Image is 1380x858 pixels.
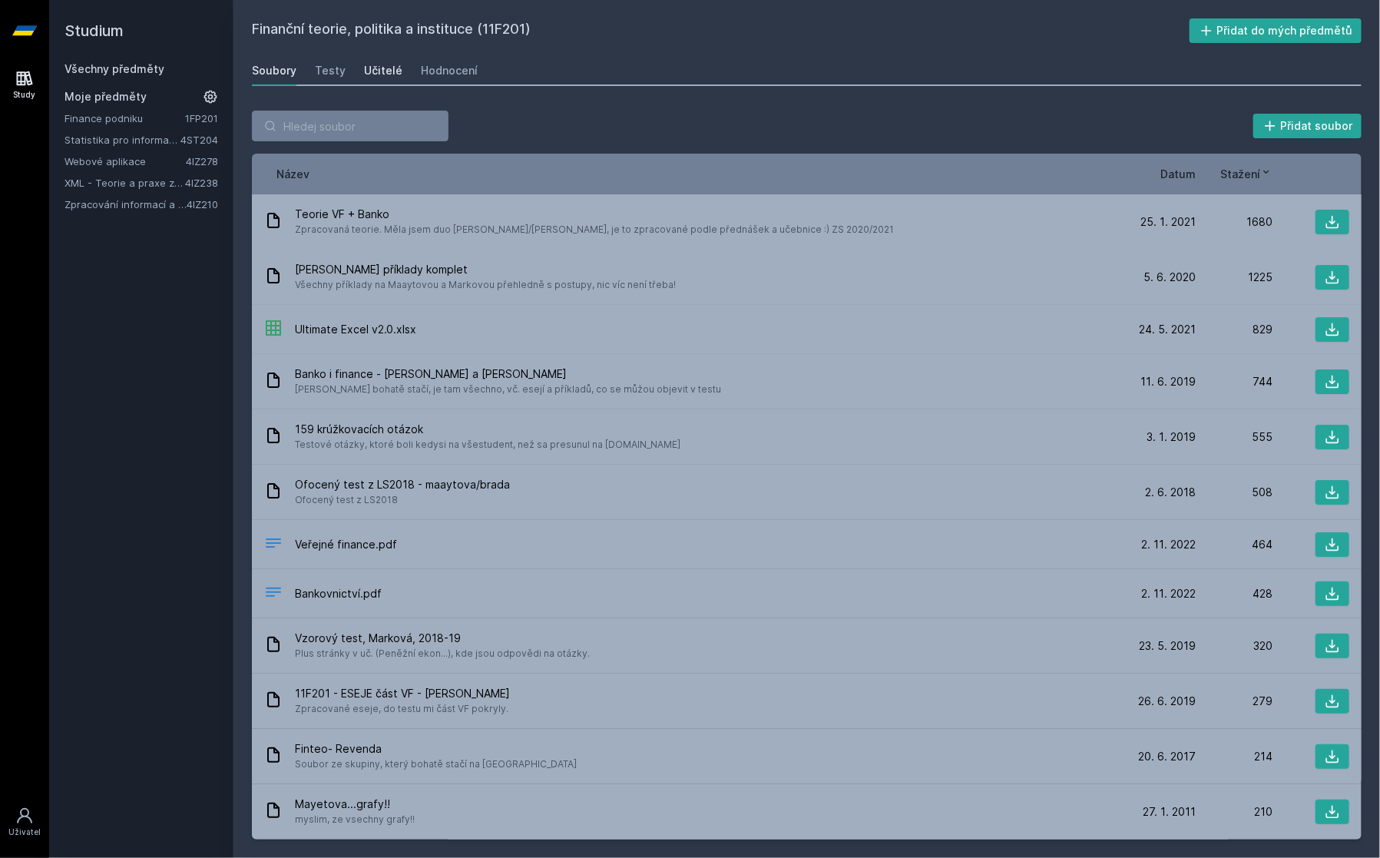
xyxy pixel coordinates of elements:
[3,799,46,846] a: Uživatel
[1196,322,1272,337] div: 829
[295,631,590,646] span: Vzorový test, Marková, 2018-19
[252,18,1190,43] h2: Finanční teorie, politika a instituce (11F201)
[187,198,218,210] a: 4IZ210
[65,132,180,147] a: Statistika pro informatiky
[1139,322,1196,337] span: 24. 5. 2021
[1143,804,1196,820] span: 27. 1. 2011
[1140,374,1196,389] span: 11. 6. 2019
[421,63,478,78] div: Hodnocení
[1253,114,1362,138] button: Přidat soubor
[295,686,510,701] span: 11F201 - ESEJE část VF - [PERSON_NAME]
[8,827,41,838] div: Uživatel
[1160,166,1196,182] button: Datum
[65,111,185,126] a: Finance podniku
[1220,166,1272,182] button: Stažení
[295,586,382,601] span: Bankovnictví.pdf
[1145,485,1196,500] span: 2. 6. 2018
[65,62,164,75] a: Všechny předměty
[1196,270,1272,285] div: 1225
[1196,214,1272,230] div: 1680
[295,537,397,552] span: Veřejné finance.pdf
[1196,804,1272,820] div: 210
[1190,18,1362,43] button: Přidat do mých předmětů
[1196,485,1272,500] div: 508
[14,89,36,101] div: Study
[1220,166,1260,182] span: Stažení
[3,61,46,108] a: Study
[185,112,218,124] a: 1FP201
[186,155,218,167] a: 4IZ278
[1138,749,1196,764] span: 20. 6. 2017
[252,55,296,86] a: Soubory
[276,166,309,182] button: Název
[295,646,590,661] span: Plus stránky v uč. (Peněžní ekon...), kde jsou odpovědi na otázky.
[1196,749,1272,764] div: 214
[1196,586,1272,601] div: 428
[1196,429,1272,445] div: 555
[1141,586,1196,601] span: 2. 11. 2022
[264,534,283,556] div: PDF
[1196,374,1272,389] div: 744
[295,477,510,492] span: Ofocený test z LS2018 - maaytova/brada
[1196,694,1272,709] div: 279
[252,63,296,78] div: Soubory
[252,111,448,141] input: Hledej soubor
[315,55,346,86] a: Testy
[295,741,577,757] span: Finteo- Revenda
[295,812,415,827] span: myslim, ze vsechny grafy!!
[295,366,721,382] span: Banko i finance - [PERSON_NAME] a [PERSON_NAME]
[295,422,680,437] span: 159 krúžkovacích otázok
[295,382,721,397] span: [PERSON_NAME] bohatě stačí, je tam všechno, vč. esejí a příkladů, co se můžou objevit v testu
[295,492,510,508] span: Ofocený test z LS2018
[364,63,402,78] div: Učitelé
[295,222,894,237] span: Zpracovaná teorie. Měla jsem duo [PERSON_NAME]/[PERSON_NAME], je to zpracované podle přednášek a ...
[295,207,894,222] span: Teorie VF + Banko
[65,154,186,169] a: Webové aplikace
[264,319,283,341] div: XLSX
[1138,694,1196,709] span: 26. 6. 2019
[295,797,415,812] span: Mayetova...grafy!!
[264,583,283,605] div: PDF
[295,757,577,772] span: Soubor ze skupiny, který bohatě stačí na [GEOGRAPHIC_DATA]
[1140,214,1196,230] span: 25. 1. 2021
[1147,429,1196,445] span: 3. 1. 2019
[185,177,218,189] a: 4IZ238
[364,55,402,86] a: Učitelé
[295,437,680,452] span: Testové otázky, ktoré boli kedysi na všestudent, než sa presunul na [DOMAIN_NAME]
[295,277,676,293] span: Všechny příklady na Maaytovou a Markovou přehledně s postupy, nic víc není třeba!
[295,701,510,717] span: Zpracované eseje, do testu mi část VF pokryly.
[1139,638,1196,654] span: 23. 5. 2019
[1143,270,1196,285] span: 5. 6. 2020
[1196,638,1272,654] div: 320
[1196,537,1272,552] div: 464
[421,55,478,86] a: Hodnocení
[295,322,416,337] span: Ultimate Excel v2.0.xlsx
[1141,537,1196,552] span: 2. 11. 2022
[295,262,676,277] span: [PERSON_NAME] příklady komplet
[65,175,185,190] a: XML - Teorie a praxe značkovacích jazyků
[315,63,346,78] div: Testy
[65,89,147,104] span: Moje předměty
[65,197,187,212] a: Zpracování informací a znalostí
[180,134,218,146] a: 4ST204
